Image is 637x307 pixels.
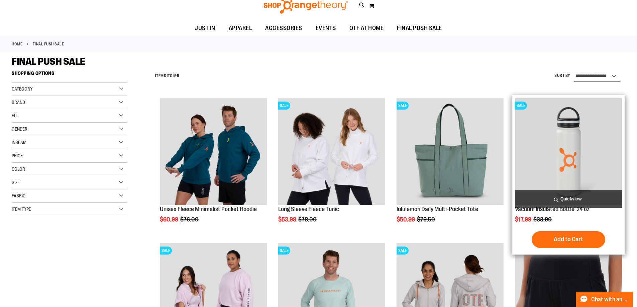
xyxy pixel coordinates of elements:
[397,98,504,205] img: lululemon Daily Multi-Pocket Tote
[278,98,385,205] img: Product image for Fleece Long Sleeve
[166,73,168,78] span: 1
[591,296,629,303] span: Chat with an Expert
[554,73,570,79] label: Sort By
[180,216,200,223] span: $76.00
[309,21,343,36] a: EVENTS
[515,98,622,206] a: Vacuum Insulated Bottle 24 ozSALE
[222,21,259,36] a: APPAREL
[390,21,449,36] a: FINAL PUSH SALE
[173,73,180,78] span: 199
[12,153,23,158] span: Price
[12,56,85,67] span: FINAL PUSH SALE
[229,21,252,36] span: APPAREL
[515,190,622,208] a: Quickview
[160,247,172,255] span: SALE
[12,206,31,212] span: Item Type
[515,206,590,212] a: Vacuum Insulated Bottle 24 oz
[554,236,583,243] span: Add to Cart
[188,21,222,36] a: JUST IN
[343,21,391,36] a: OTF AT HOME
[298,216,318,223] span: $78.00
[278,216,297,223] span: $53.99
[33,41,64,47] strong: FINAL PUSH SALE
[12,126,27,132] span: Gender
[349,21,384,36] span: OTF AT HOME
[275,95,389,240] div: product
[258,21,309,36] a: ACCESSORIES
[397,21,442,36] span: FINAL PUSH SALE
[278,206,339,212] a: Long Sleeve Fleece Tunic
[397,206,478,212] a: lululemon Daily Multi-Pocket Tote
[12,180,20,185] span: Size
[393,95,507,240] div: product
[160,98,267,206] a: Unisex Fleece Minimalist Pocket Hoodie
[316,21,336,36] span: EVENTS
[515,98,622,205] img: Vacuum Insulated Bottle 24 oz
[512,95,625,255] div: product
[12,140,26,145] span: Inseam
[532,231,605,248] button: Add to Cart
[160,216,179,223] span: $60.99
[515,102,527,110] span: SALE
[397,216,416,223] span: $50.99
[397,247,409,255] span: SALE
[265,21,302,36] span: ACCESSORIES
[278,102,290,110] span: SALE
[515,216,532,223] span: $17.99
[533,216,553,223] span: $33.90
[12,113,17,118] span: Fit
[155,71,180,81] h2: Items to
[397,102,409,110] span: SALE
[397,98,504,206] a: lululemon Daily Multi-Pocket ToteSALE
[160,98,267,205] img: Unisex Fleece Minimalist Pocket Hoodie
[417,216,436,223] span: $79.50
[12,67,127,83] strong: Shopping Options
[160,206,257,212] a: Unisex Fleece Minimalist Pocket Hoodie
[12,166,25,172] span: Color
[156,95,270,240] div: product
[278,247,290,255] span: SALE
[278,98,385,206] a: Product image for Fleece Long SleeveSALE
[12,86,32,92] span: Category
[12,41,22,47] a: Home
[12,193,25,198] span: Fabric
[576,292,633,307] button: Chat with an Expert
[12,100,25,105] span: Brand
[195,21,215,36] span: JUST IN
